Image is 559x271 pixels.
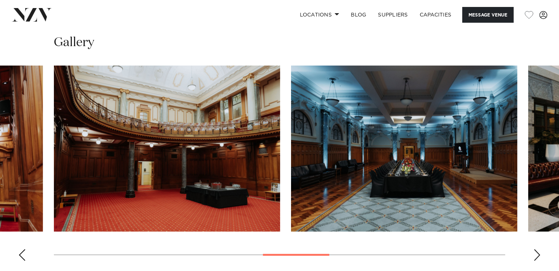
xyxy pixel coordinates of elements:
img: nzv-logo.png [12,8,52,21]
a: BLOG [345,7,372,23]
a: Locations [294,7,345,23]
button: Message Venue [462,7,514,23]
swiper-slide: 8 / 13 [291,66,517,231]
swiper-slide: 7 / 13 [54,66,280,231]
a: Capacities [414,7,457,23]
h2: Gallery [54,34,94,51]
a: SUPPLIERS [372,7,413,23]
